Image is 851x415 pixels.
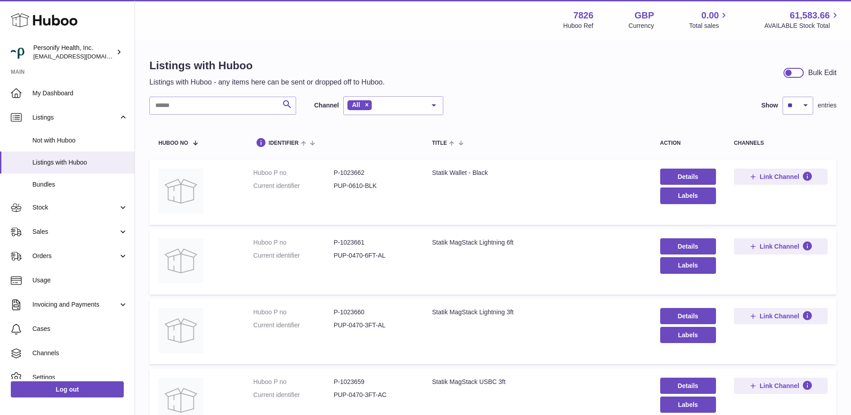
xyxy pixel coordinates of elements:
span: Link Channel [760,242,799,250]
span: Listings [32,113,118,122]
a: Details [660,378,716,394]
span: Settings [32,373,128,382]
span: Channels [32,349,128,357]
div: Statik MagStack Lightning 3ft [432,308,642,317]
span: 0.00 [702,9,719,22]
dd: P-1023660 [333,308,414,317]
span: [EMAIL_ADDRESS][DOMAIN_NAME] [33,53,132,60]
span: All [352,101,360,108]
span: Listings with Huboo [32,158,128,167]
span: Usage [32,276,128,285]
span: Cases [32,325,128,333]
h1: Listings with Huboo [149,58,385,73]
button: Link Channel [734,378,828,394]
span: Link Channel [760,173,799,181]
div: Bulk Edit [808,68,837,78]
span: entries [818,101,837,110]
dt: Current identifier [253,182,334,190]
div: Statik MagStack Lightning 6ft [432,238,642,247]
dd: P-1023662 [333,169,414,177]
span: Link Channel [760,382,799,390]
a: Details [660,169,716,185]
span: Bundles [32,180,128,189]
a: Details [660,308,716,324]
span: title [432,140,447,146]
a: 0.00 Total sales [689,9,729,30]
span: Sales [32,228,118,236]
div: Huboo Ref [563,22,594,30]
div: Statik Wallet - Black [432,169,642,177]
div: channels [734,140,828,146]
span: My Dashboard [32,89,128,98]
span: Not with Huboo [32,136,128,145]
span: Huboo no [158,140,188,146]
dt: Huboo P no [253,169,334,177]
p: Listings with Huboo - any items here can be sent or dropped off to Huboo. [149,77,385,87]
dd: PUP-0470-6FT-AL [333,251,414,260]
dd: P-1023661 [333,238,414,247]
dt: Current identifier [253,251,334,260]
span: Stock [32,203,118,212]
dt: Huboo P no [253,308,334,317]
img: Statik MagStack Lightning 3ft [158,308,203,353]
button: Labels [660,187,716,204]
strong: GBP [635,9,654,22]
a: Log out [11,381,124,397]
img: Statik Wallet - Black [158,169,203,214]
div: Statik MagStack USBC 3ft [432,378,642,386]
span: Total sales [689,22,729,30]
button: Labels [660,327,716,343]
a: Details [660,238,716,254]
button: Labels [660,397,716,413]
a: 61,583.66 AVAILABLE Stock Total [764,9,840,30]
span: 61,583.66 [790,9,830,22]
div: Currency [629,22,654,30]
strong: 7826 [573,9,594,22]
button: Link Channel [734,169,828,185]
button: Labels [660,257,716,273]
dt: Huboo P no [253,378,334,386]
dd: PUP-0610-BLK [333,182,414,190]
dt: Huboo P no [253,238,334,247]
div: Personify Health, Inc. [33,44,114,61]
dd: PUP-0470-3FT-AL [333,321,414,330]
span: Link Channel [760,312,799,320]
dd: PUP-0470-3FT-AC [333,391,414,399]
span: Invoicing and Payments [32,300,118,309]
dd: P-1023659 [333,378,414,386]
img: internalAdmin-7826@internal.huboo.com [11,45,24,59]
button: Link Channel [734,308,828,324]
label: Show [761,101,778,110]
dt: Current identifier [253,321,334,330]
label: Channel [314,101,339,110]
span: AVAILABLE Stock Total [764,22,840,30]
img: Statik MagStack Lightning 6ft [158,238,203,283]
span: identifier [269,140,299,146]
button: Link Channel [734,238,828,254]
div: action [660,140,716,146]
dt: Current identifier [253,391,334,399]
span: Orders [32,252,118,260]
